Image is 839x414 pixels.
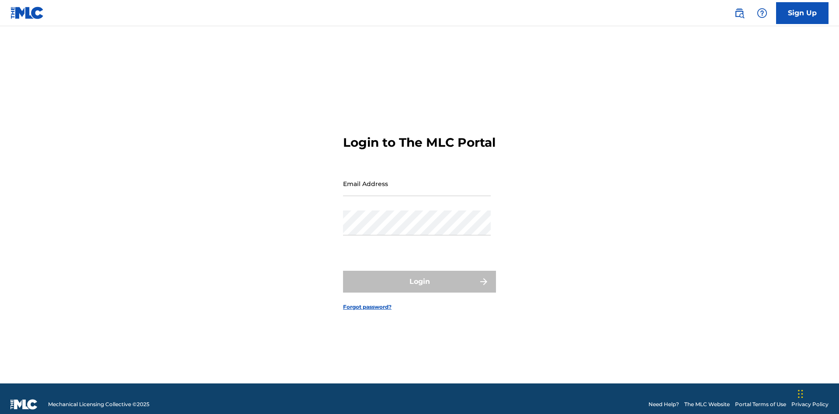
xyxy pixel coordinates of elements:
span: Mechanical Licensing Collective © 2025 [48,400,149,408]
h3: Login to The MLC Portal [343,135,496,150]
img: MLC Logo [10,7,44,19]
a: Need Help? [648,400,679,408]
a: Portal Terms of Use [735,400,786,408]
a: Public Search [731,4,748,22]
img: help [757,8,767,18]
a: Forgot password? [343,303,392,311]
div: Help [753,4,771,22]
img: search [734,8,745,18]
div: Drag [798,381,803,407]
a: The MLC Website [684,400,730,408]
a: Sign Up [776,2,829,24]
iframe: Chat Widget [795,372,839,414]
a: Privacy Policy [791,400,829,408]
img: logo [10,399,38,410]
